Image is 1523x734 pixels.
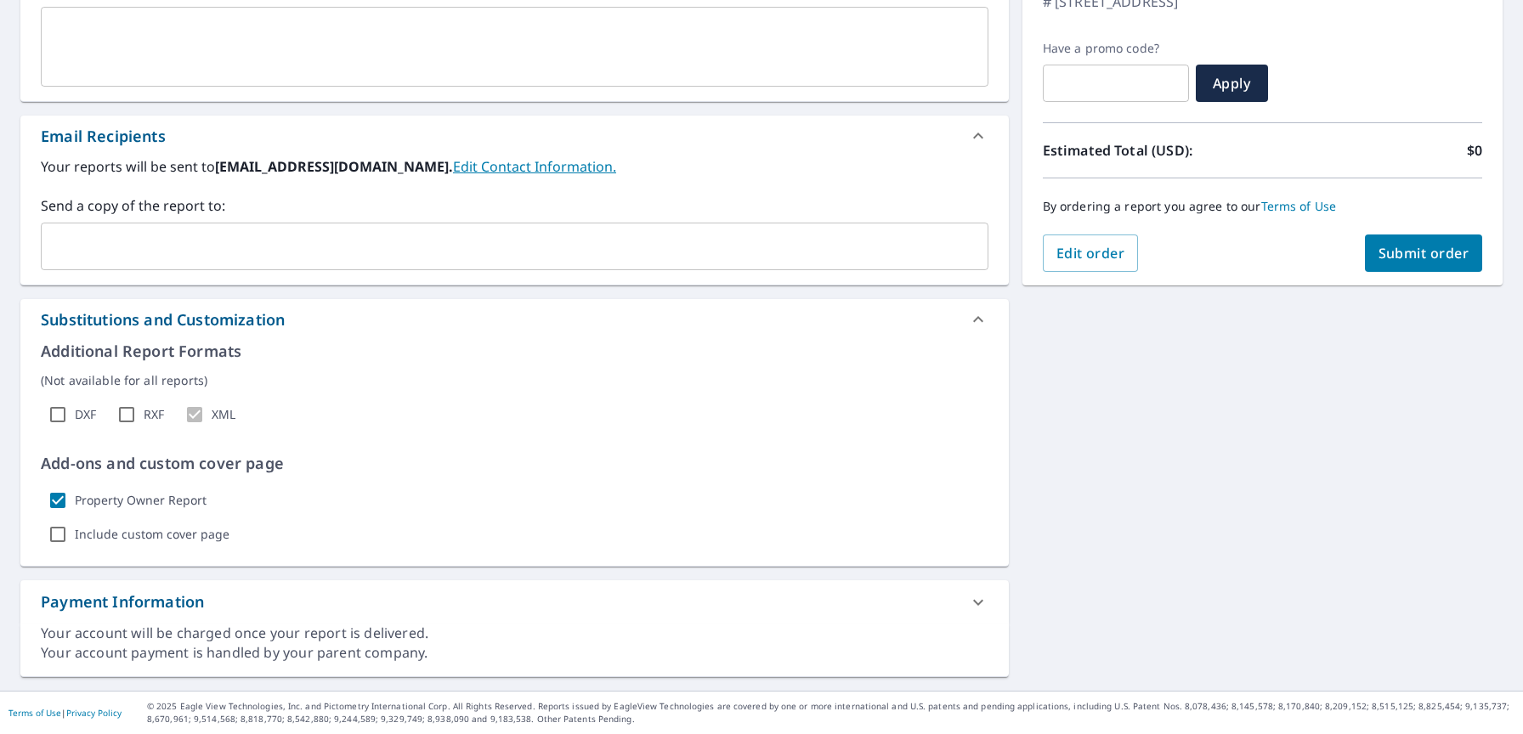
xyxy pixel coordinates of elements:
div: Email Recipients [20,116,1009,156]
button: Apply [1196,65,1268,102]
p: $0 [1467,140,1482,161]
div: Substitutions and Customization [20,299,1009,340]
span: Apply [1209,74,1254,93]
a: Terms of Use [8,707,61,719]
p: (Not available for all reports) [41,371,988,389]
span: Submit order [1379,244,1469,263]
p: | [8,708,122,718]
div: Substitutions and Customization [41,308,285,331]
a: Privacy Policy [66,707,122,719]
button: Submit order [1365,234,1483,272]
div: Payment Information [41,590,204,613]
p: By ordering a report you agree to our [1043,199,1482,214]
label: Send a copy of the report to: [41,195,988,216]
label: Have a promo code? [1043,41,1189,56]
p: Additional Report Formats [41,340,988,363]
span: Edit order [1056,244,1125,263]
div: Payment Information [20,580,1009,624]
b: [EMAIL_ADDRESS][DOMAIN_NAME]. [215,157,453,176]
label: RXF [144,407,164,422]
div: Your account payment is handled by your parent company. [41,643,988,663]
label: DXF [75,407,96,422]
label: Property Owner Report [75,493,207,508]
a: EditContactInfo [453,157,616,176]
button: Edit order [1043,234,1139,272]
label: XML [212,407,235,422]
div: Email Recipients [41,125,166,148]
label: Include custom cover page [75,527,229,542]
label: Your reports will be sent to [41,156,988,177]
p: Add-ons and custom cover page [41,452,988,475]
p: © 2025 Eagle View Technologies, Inc. and Pictometry International Corp. All Rights Reserved. Repo... [147,700,1515,726]
div: Your account will be charged once your report is delivered. [41,624,988,643]
p: Estimated Total (USD): [1043,140,1263,161]
a: Terms of Use [1261,198,1337,214]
